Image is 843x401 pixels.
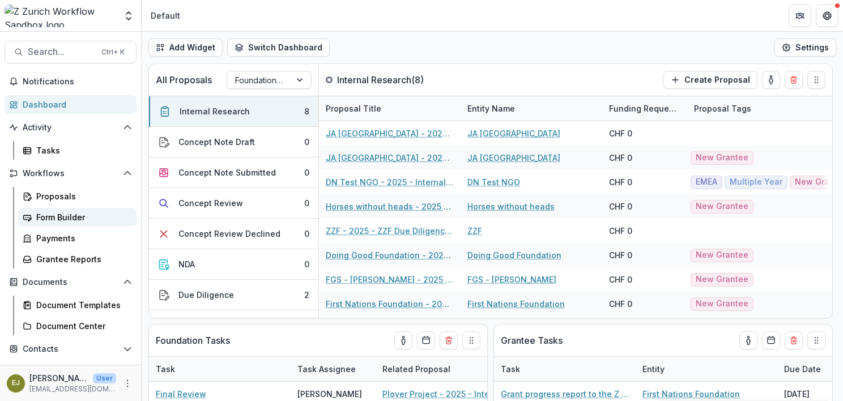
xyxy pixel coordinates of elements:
[5,273,137,291] button: Open Documents
[319,103,388,114] div: Proposal Title
[696,299,748,309] span: New Grantee
[789,5,811,27] button: Partners
[326,274,454,285] a: FGS - [PERSON_NAME] - 2025 - New Grant Application
[5,5,116,27] img: Z Zurich Workflow Sandbox logo
[18,229,137,248] a: Payments
[461,103,522,114] div: Entity Name
[121,377,134,390] button: More
[602,96,687,121] div: Funding Requested
[609,225,632,237] div: CHF 0
[467,127,560,139] a: JA [GEOGRAPHIC_DATA]
[149,188,318,219] button: Concept Review0
[149,127,318,157] button: Concept Note Draft0
[5,118,137,136] button: Open Activity
[5,95,137,114] a: Dashboard
[602,103,687,114] div: Funding Requested
[663,71,757,89] button: Create Proposal
[178,289,234,301] div: Due Diligence
[178,136,255,148] div: Concept Note Draft
[304,105,309,117] div: 8
[467,225,482,237] a: ZZF
[304,167,309,178] div: 0
[326,200,454,212] a: Horses without heads - 2025 - New Grant Application
[178,167,276,178] div: Concept Note Submitted
[696,275,748,284] span: New Grantee
[467,176,520,188] a: DN Test NGO
[18,317,137,335] a: Document Center
[687,96,829,121] div: Proposal Tags
[636,357,777,381] div: Entity
[785,331,803,349] button: Delete card
[326,152,454,164] a: JA [GEOGRAPHIC_DATA] - 2025 - New Grant Application
[304,136,309,148] div: 0
[36,320,127,332] div: Document Center
[774,39,836,57] button: Settings
[462,331,480,349] button: Drag
[609,249,632,261] div: CHF 0
[382,388,510,400] a: Plover Project - 2025 - Internal Research Form
[5,72,137,91] button: Notifications
[609,127,632,139] div: CHF 0
[739,331,757,349] button: toggle-assigned-to-me
[326,298,454,310] a: First Nations Foundation - 2025 - New Grant Application
[121,5,137,27] button: Open entity switcher
[337,73,424,87] p: Internal Research ( 8 )
[319,96,461,121] div: Proposal Title
[18,296,137,314] a: Document Templates
[636,363,671,375] div: Entity
[696,250,748,260] span: New Grantee
[151,10,180,22] div: Default
[304,258,309,270] div: 0
[467,298,565,310] a: First Nations Foundation
[440,331,458,349] button: Delete card
[494,363,527,375] div: Task
[36,253,127,265] div: Grantee Reports
[148,39,223,57] button: Add Widget
[609,298,632,310] div: CHF 0
[156,73,212,87] p: All Proposals
[467,249,561,261] a: Doing Good Foundation
[23,278,118,287] span: Documents
[18,187,137,206] a: Proposals
[609,200,632,212] div: CHF 0
[304,228,309,240] div: 0
[149,157,318,188] button: Concept Note Submitted0
[149,357,291,381] div: Task
[304,197,309,209] div: 0
[461,96,602,121] div: Entity Name
[36,211,127,223] div: Form Builder
[99,46,127,58] div: Ctrl + K
[5,340,137,358] button: Open Contacts
[467,200,555,212] a: Horses without heads
[291,357,376,381] div: Task Assignee
[494,357,636,381] div: Task
[149,280,318,310] button: Due Diligence2
[762,71,780,89] button: toggle-assigned-to-me
[730,177,782,187] span: Multiple Year
[149,96,318,127] button: Internal Research8
[149,219,318,249] button: Concept Review Declined0
[36,232,127,244] div: Payments
[696,177,717,187] span: EMEA
[501,388,629,400] a: Grant progress report to the Z Zurich Foundation_
[23,169,118,178] span: Workflows
[816,5,838,27] button: Get Help
[609,152,632,164] div: CHF 0
[417,331,435,349] button: Calendar
[5,41,137,63] button: Search...
[291,363,363,375] div: Task Assignee
[178,228,280,240] div: Concept Review Declined
[36,144,127,156] div: Tasks
[149,249,318,280] button: NDA0
[696,153,748,163] span: New Grantee
[18,250,137,268] a: Grantee Reports
[326,127,454,139] a: JA [GEOGRAPHIC_DATA] - 2025 - Renewal Grant Application
[146,7,185,24] nav: breadcrumb
[29,384,116,394] p: [EMAIL_ADDRESS][DOMAIN_NAME]
[18,208,137,227] a: Form Builder
[609,274,632,285] div: CHF 0
[642,388,740,400] a: First Nations Foundation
